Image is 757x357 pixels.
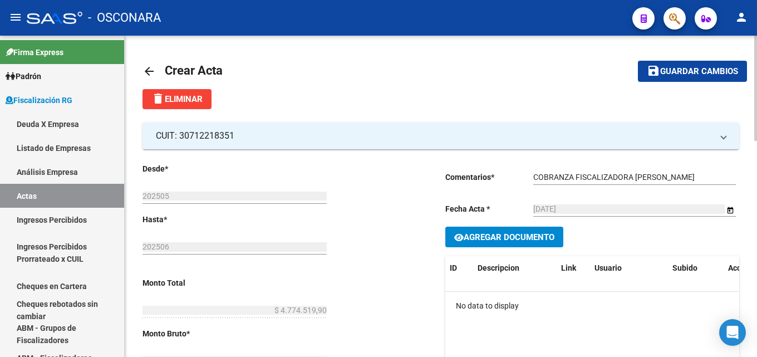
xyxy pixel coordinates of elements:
[478,263,519,272] span: Descripcion
[638,61,747,81] button: Guardar cambios
[142,123,739,149] mat-expansion-panel-header: CUIT: 30712218351
[660,67,738,77] span: Guardar cambios
[464,232,554,242] span: Agregar Documento
[6,46,63,58] span: Firma Express
[165,63,223,77] span: Crear Acta
[156,130,712,142] mat-panel-title: CUIT: 30712218351
[445,171,533,183] p: Comentarios
[445,256,473,280] datatable-header-cell: ID
[142,89,212,109] button: Eliminar
[142,327,227,340] p: Monto Bruto
[445,227,563,247] button: Agregar Documento
[668,256,724,280] datatable-header-cell: Subido
[557,256,590,280] datatable-header-cell: Link
[445,203,533,215] p: Fecha Acta *
[142,213,227,226] p: Hasta
[561,263,576,272] span: Link
[590,256,668,280] datatable-header-cell: Usuario
[672,263,697,272] span: Subido
[594,263,622,272] span: Usuario
[88,6,161,30] span: - OSCONARA
[6,94,72,106] span: Fiscalización RG
[450,263,457,272] span: ID
[719,319,746,346] div: Open Intercom Messenger
[142,277,227,289] p: Monto Total
[473,256,557,280] datatable-header-cell: Descripcion
[728,263,752,272] span: Accion
[9,11,22,24] mat-icon: menu
[6,70,41,82] span: Padrón
[142,163,227,175] p: Desde
[445,292,739,320] div: No data to display
[647,64,660,77] mat-icon: save
[142,65,156,78] mat-icon: arrow_back
[735,11,748,24] mat-icon: person
[151,94,203,104] span: Eliminar
[151,92,165,105] mat-icon: delete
